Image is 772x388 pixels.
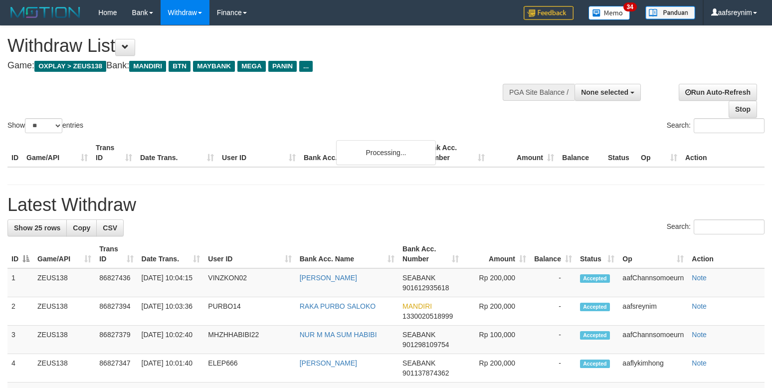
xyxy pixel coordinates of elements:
span: None selected [581,88,628,96]
td: Rp 200,000 [463,354,530,383]
td: ZEUS138 [33,297,95,326]
td: [DATE] 10:02:40 [138,326,204,354]
td: aafsreynim [618,297,688,326]
th: Bank Acc. Name [300,139,419,167]
td: 4 [7,354,33,383]
span: Copy 901137874362 to clipboard [402,369,449,377]
a: Stop [729,101,757,118]
th: Bank Acc. Name: activate to sort column ascending [296,240,398,268]
span: MANDIRI [129,61,166,72]
td: - [530,354,576,383]
th: Balance [558,139,604,167]
td: Rp 200,000 [463,297,530,326]
span: ... [299,61,313,72]
th: ID [7,139,22,167]
td: Rp 100,000 [463,326,530,354]
th: Status: activate to sort column ascending [576,240,618,268]
img: panduan.png [645,6,695,19]
span: Accepted [580,274,610,283]
td: - [530,297,576,326]
img: MOTION_logo.png [7,5,83,20]
a: Show 25 rows [7,219,67,236]
th: Balance: activate to sort column ascending [530,240,576,268]
a: CSV [96,219,124,236]
span: SEABANK [402,331,435,339]
span: Show 25 rows [14,224,60,232]
span: SEABANK [402,359,435,367]
h1: Latest Withdraw [7,195,765,215]
a: Note [692,331,707,339]
a: NUR M MA SUM HABIBI [300,331,377,339]
a: [PERSON_NAME] [300,359,357,367]
label: Show entries [7,118,83,133]
a: Note [692,359,707,367]
th: Trans ID: activate to sort column ascending [95,240,137,268]
img: Feedback.jpg [524,6,574,20]
span: CSV [103,224,117,232]
select: Showentries [25,118,62,133]
span: BTN [169,61,191,72]
span: MAYBANK [193,61,235,72]
td: aafChannsomoeurn [618,326,688,354]
td: - [530,268,576,297]
td: [DATE] 10:01:40 [138,354,204,383]
td: 2 [7,297,33,326]
th: User ID [218,139,300,167]
th: Trans ID [92,139,136,167]
a: Note [692,302,707,310]
td: VINZKON02 [204,268,295,297]
td: - [530,326,576,354]
span: Copy 901298109754 to clipboard [402,341,449,349]
th: Op: activate to sort column ascending [618,240,688,268]
span: PANIN [268,61,297,72]
h1: Withdraw List [7,36,505,56]
td: ELEP666 [204,354,295,383]
th: User ID: activate to sort column ascending [204,240,295,268]
a: Copy [66,219,97,236]
input: Search: [694,219,765,234]
a: Note [692,274,707,282]
td: 3 [7,326,33,354]
label: Search: [667,118,765,133]
span: Copy [73,224,90,232]
td: 86827347 [95,354,137,383]
span: Copy 1330020518999 to clipboard [402,312,453,320]
th: Action [681,139,765,167]
td: ZEUS138 [33,354,95,383]
th: Amount [489,139,558,167]
td: ZEUS138 [33,268,95,297]
th: Op [637,139,681,167]
span: Copy 901612935618 to clipboard [402,284,449,292]
th: Game/API: activate to sort column ascending [33,240,95,268]
span: SEABANK [402,274,435,282]
label: Search: [667,219,765,234]
span: Accepted [580,303,610,311]
th: Bank Acc. Number: activate to sort column ascending [398,240,463,268]
span: OXPLAY > ZEUS138 [34,61,106,72]
div: PGA Site Balance / [503,84,575,101]
td: 86827379 [95,326,137,354]
span: MEGA [237,61,266,72]
td: 86827394 [95,297,137,326]
button: None selected [575,84,641,101]
td: PURBO14 [204,297,295,326]
a: Run Auto-Refresh [679,84,757,101]
input: Search: [694,118,765,133]
th: ID: activate to sort column descending [7,240,33,268]
td: aaflykimhong [618,354,688,383]
td: 86827436 [95,268,137,297]
span: MANDIRI [402,302,432,310]
span: 34 [623,2,637,11]
td: aafChannsomoeurn [618,268,688,297]
td: [DATE] 10:04:15 [138,268,204,297]
h4: Game: Bank: [7,61,505,71]
td: 1 [7,268,33,297]
a: [PERSON_NAME] [300,274,357,282]
td: [DATE] 10:03:36 [138,297,204,326]
td: MHZHHABIBI22 [204,326,295,354]
th: Bank Acc. Number [419,139,489,167]
td: Rp 200,000 [463,268,530,297]
th: Action [688,240,765,268]
td: ZEUS138 [33,326,95,354]
th: Date Trans. [136,139,218,167]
